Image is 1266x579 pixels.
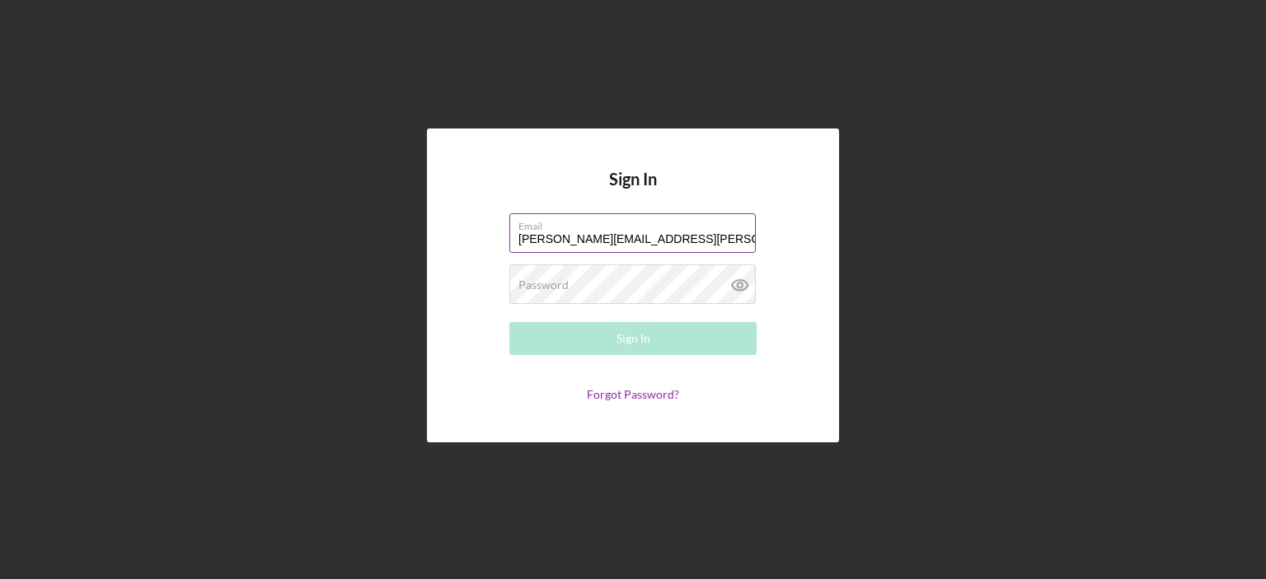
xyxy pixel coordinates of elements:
label: Password [518,278,569,292]
div: Sign In [617,322,650,355]
label: Email [518,214,756,232]
h4: Sign In [609,170,657,213]
button: Sign In [509,322,757,355]
a: Forgot Password? [587,387,679,401]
